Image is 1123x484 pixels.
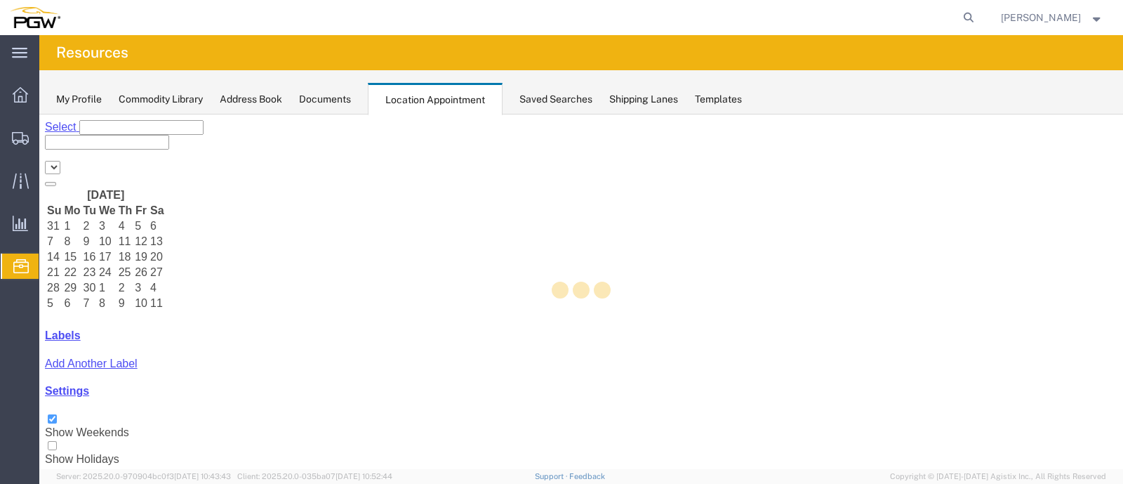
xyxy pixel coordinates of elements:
[890,471,1106,483] span: Copyright © [DATE]-[DATE] Agistix Inc., All Rights Reserved
[1001,10,1081,25] span: Janet Claytor
[59,105,77,119] td: 3
[110,166,126,181] td: 4
[24,136,41,150] td: 15
[7,136,22,150] td: 14
[24,151,41,165] td: 22
[6,243,98,255] a: Add Another Label
[569,472,605,480] a: Feedback
[59,151,77,165] td: 24
[44,120,58,134] td: 9
[110,120,126,134] td: 13
[24,105,41,119] td: 1
[110,105,126,119] td: 6
[59,182,77,196] td: 8
[6,6,40,18] a: Select
[119,92,203,107] div: Commodity Library
[79,105,94,119] td: 4
[79,151,94,165] td: 25
[24,89,41,103] th: Mo
[59,136,77,150] td: 17
[6,215,41,227] a: Labels
[6,270,50,282] a: Settings
[695,92,742,107] div: Templates
[7,182,22,196] td: 5
[8,327,18,336] input: Show Holidays
[95,182,109,196] td: 10
[79,166,94,181] td: 2
[237,472,392,480] span: Client: 2025.20.0-035ba07
[44,136,58,150] td: 16
[6,326,80,351] label: Show Holidays
[7,89,22,103] th: Su
[609,92,678,107] div: Shipping Lanes
[95,105,109,119] td: 5
[535,472,570,480] a: Support
[24,74,109,88] th: [DATE]
[24,120,41,134] td: 8
[335,472,392,480] span: [DATE] 10:52:44
[79,120,94,134] td: 11
[44,89,58,103] th: Tu
[59,166,77,181] td: 1
[8,300,18,309] input: Show Weekends
[24,182,41,196] td: 6
[110,182,126,196] td: 11
[519,92,592,107] div: Saved Searches
[7,166,22,181] td: 28
[95,120,109,134] td: 12
[10,7,60,28] img: logo
[6,299,90,324] label: Show Weekends
[44,166,58,181] td: 30
[95,89,109,103] th: Fr
[110,89,126,103] th: Sa
[44,182,58,196] td: 7
[6,6,36,18] span: Select
[79,182,94,196] td: 9
[7,120,22,134] td: 7
[56,472,231,480] span: Server: 2025.20.0-970904bc0f3
[79,89,94,103] th: Th
[174,472,231,480] span: [DATE] 10:43:43
[110,136,126,150] td: 20
[44,151,58,165] td: 23
[7,151,22,165] td: 21
[95,151,109,165] td: 26
[56,35,128,70] h4: Resources
[59,120,77,134] td: 10
[7,105,22,119] td: 31
[56,92,102,107] div: My Profile
[1000,9,1104,26] button: [PERSON_NAME]
[95,166,109,181] td: 3
[368,83,503,115] div: Location Appointment
[95,136,109,150] td: 19
[44,105,58,119] td: 2
[79,136,94,150] td: 18
[59,89,77,103] th: We
[24,166,41,181] td: 29
[220,92,282,107] div: Address Book
[110,151,126,165] td: 27
[299,92,351,107] div: Documents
